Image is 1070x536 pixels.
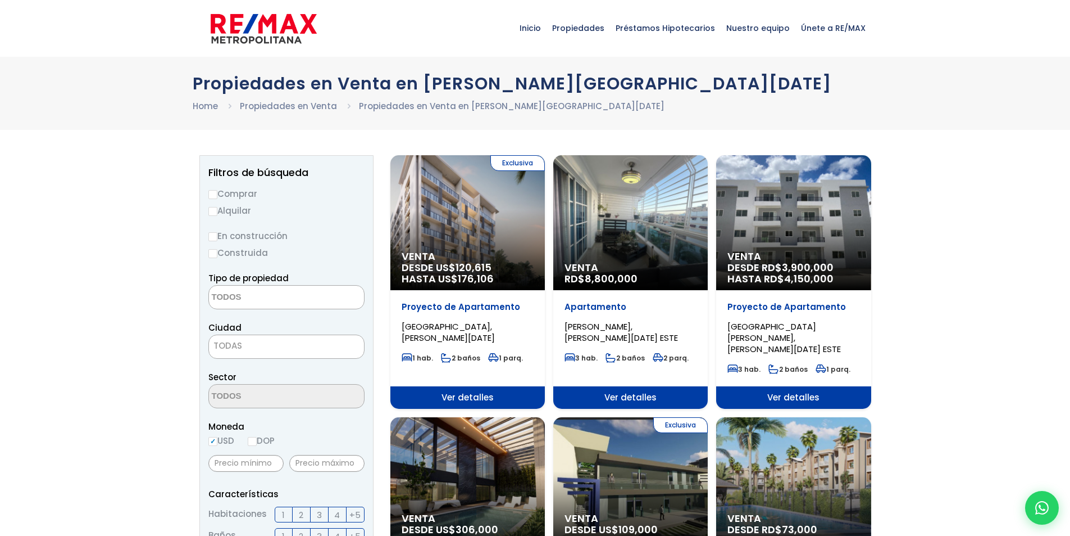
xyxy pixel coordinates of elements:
[727,262,859,285] span: DESDE RD$
[610,11,721,45] span: Préstamos Hipotecarios
[208,322,242,334] span: Ciudad
[488,353,523,363] span: 1 parq.
[208,190,217,199] input: Comprar
[784,272,834,286] span: 4,150,000
[208,335,365,359] span: TODAS
[208,487,365,501] p: Características
[240,100,337,112] a: Propiedades en Venta
[208,246,365,260] label: Construida
[564,262,696,273] span: Venta
[359,99,664,113] li: Propiedades en Venta en [PERSON_NAME][GEOGRAPHIC_DATA][DATE]
[402,301,534,313] p: Proyecto de Apartamento
[547,11,610,45] span: Propiedades
[208,437,217,446] input: USD
[213,340,242,352] span: TODAS
[282,508,285,522] span: 1
[727,301,859,313] p: Proyecto de Apartamento
[209,385,318,409] textarea: Search
[441,353,480,363] span: 2 baños
[727,321,841,355] span: [GEOGRAPHIC_DATA][PERSON_NAME], [PERSON_NAME][DATE] ESTE
[553,155,708,409] a: Venta RD$8,800,000 Apartamento [PERSON_NAME], [PERSON_NAME][DATE] ESTE 3 hab. 2 baños 2 parq. Ver...
[209,338,364,354] span: TODAS
[208,207,217,216] input: Alquilar
[402,321,495,344] span: [GEOGRAPHIC_DATA], [PERSON_NAME][DATE]
[490,155,545,171] span: Exclusiva
[721,11,795,45] span: Nuestro equipo
[795,11,871,45] span: Únete a RE/MAX
[768,364,808,374] span: 2 baños
[402,262,534,285] span: DESDE US$
[248,434,275,448] label: DOP
[208,371,236,383] span: Sector
[564,272,638,286] span: RD$
[653,417,708,433] span: Exclusiva
[402,273,534,285] span: HASTA US$
[193,74,878,93] h1: Propiedades en Venta en [PERSON_NAME][GEOGRAPHIC_DATA][DATE]
[390,155,545,409] a: Exclusiva Venta DESDE US$120,615 HASTA US$176,106 Proyecto de Apartamento [GEOGRAPHIC_DATA], [PER...
[334,508,340,522] span: 4
[208,167,365,178] h2: Filtros de búsqueda
[514,11,547,45] span: Inicio
[211,12,317,46] img: remax-metropolitana-logo
[390,386,545,409] span: Ver detalles
[193,100,218,112] a: Home
[208,187,365,201] label: Comprar
[208,249,217,258] input: Construida
[816,364,850,374] span: 1 parq.
[727,251,859,262] span: Venta
[653,353,689,363] span: 2 parq.
[456,260,491,274] span: 120,615
[299,508,303,522] span: 2
[727,273,859,285] span: HASTA RD$
[564,513,696,524] span: Venta
[208,204,365,218] label: Alquilar
[208,229,365,243] label: En construcción
[208,507,267,523] span: Habitaciones
[564,301,696,313] p: Apartamento
[585,272,638,286] span: 8,800,000
[349,508,361,522] span: +5
[209,286,318,310] textarea: Search
[564,353,598,363] span: 3 hab.
[727,364,761,374] span: 3 hab.
[248,437,257,446] input: DOP
[208,455,284,472] input: Precio mínimo
[402,353,433,363] span: 1 hab.
[208,420,365,434] span: Moneda
[605,353,645,363] span: 2 baños
[289,455,365,472] input: Precio máximo
[317,508,322,522] span: 3
[553,386,708,409] span: Ver detalles
[208,232,217,241] input: En construcción
[208,272,289,284] span: Tipo de propiedad
[782,260,834,274] span: 3,900,000
[716,155,871,409] a: Venta DESDE RD$3,900,000 HASTA RD$4,150,000 Proyecto de Apartamento [GEOGRAPHIC_DATA][PERSON_NAME...
[402,251,534,262] span: Venta
[564,321,678,344] span: [PERSON_NAME], [PERSON_NAME][DATE] ESTE
[208,434,234,448] label: USD
[727,513,859,524] span: Venta
[402,513,534,524] span: Venta
[458,272,494,286] span: 176,106
[716,386,871,409] span: Ver detalles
